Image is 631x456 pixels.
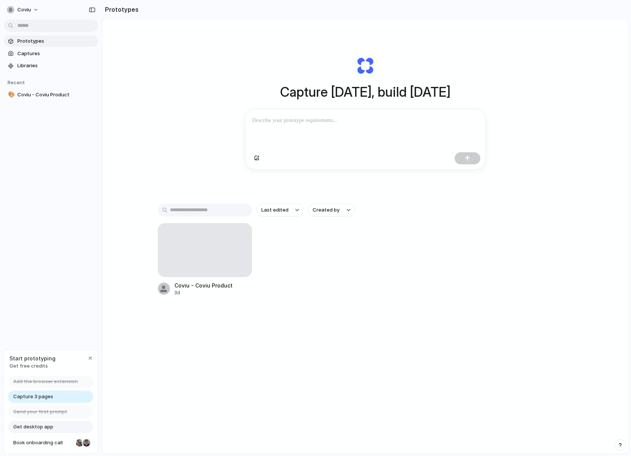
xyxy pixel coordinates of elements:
[313,206,339,214] span: Created by
[257,204,304,216] button: Last edited
[4,60,98,71] a: Libraries
[4,48,98,59] a: Captures
[261,206,289,214] span: Last edited
[75,438,84,447] div: Nicole Kubica
[17,62,95,70] span: Libraries
[13,439,73,447] span: Book onboarding call
[9,354,56,362] span: Start prototyping
[17,50,95,57] span: Captures
[7,91,14,99] button: 🎨
[13,378,78,385] span: Add the browser extension
[280,82,450,102] h1: Capture [DATE], build [DATE]
[8,79,25,85] span: Recent
[4,4,43,16] button: Coviu
[17,37,95,45] span: Prototypes
[13,423,53,431] span: Get desktop app
[8,437,93,449] a: Book onboarding call
[174,289,233,296] div: 3d
[308,204,355,216] button: Created by
[17,6,31,14] span: Coviu
[4,89,98,100] a: 🎨Coviu - Coviu Product
[8,90,13,99] div: 🎨
[17,91,95,99] span: Coviu - Coviu Product
[8,421,93,433] a: Get desktop app
[13,408,67,416] span: Send your first prompt
[102,5,139,14] h2: Prototypes
[158,223,252,296] a: Coviu - Coviu Product3d
[82,438,91,447] div: Christian Iacullo
[13,393,53,400] span: Capture 3 pages
[4,36,98,47] a: Prototypes
[9,362,56,370] span: Get free credits
[174,281,233,289] div: Coviu - Coviu Product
